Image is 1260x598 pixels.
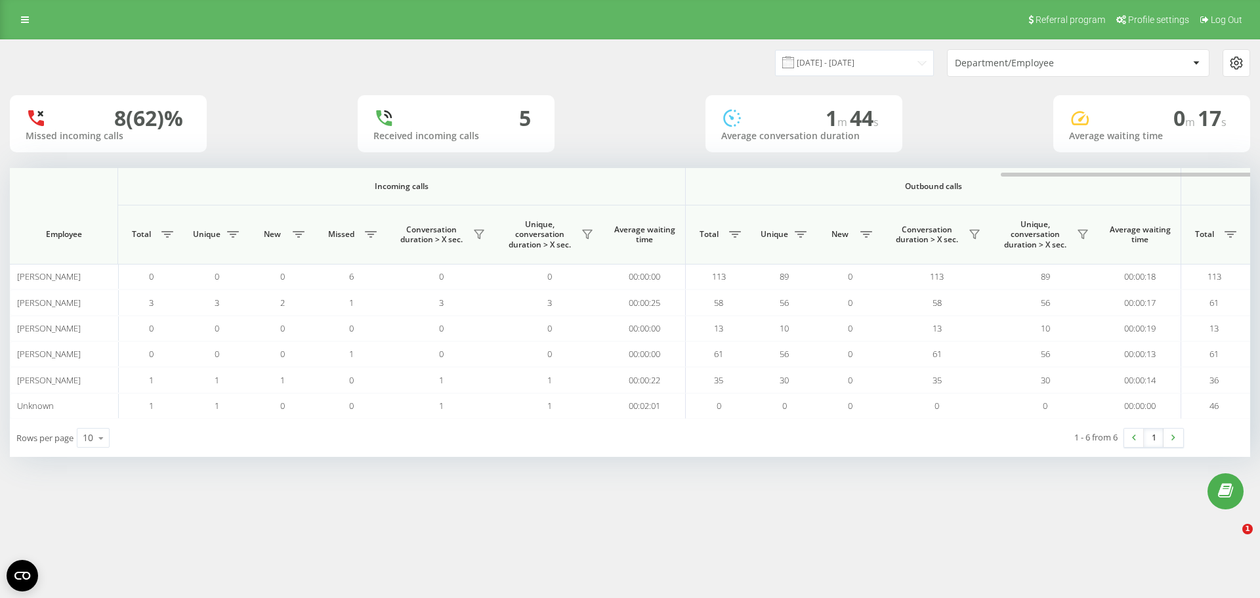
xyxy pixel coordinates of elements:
[714,374,723,386] span: 35
[349,297,354,309] span: 1
[1099,367,1181,393] td: 00:00:14
[780,297,789,309] span: 56
[1209,322,1219,334] span: 13
[780,270,789,282] span: 89
[1221,115,1227,129] span: s
[604,316,686,341] td: 00:00:00
[280,400,285,412] span: 0
[149,400,154,412] span: 1
[848,270,852,282] span: 0
[1099,341,1181,367] td: 00:00:13
[1144,429,1164,447] a: 1
[1209,348,1219,360] span: 61
[21,229,106,240] span: Employee
[7,560,38,591] button: Open CMP widget
[215,270,219,282] span: 0
[349,270,354,282] span: 6
[782,400,787,412] span: 0
[604,367,686,393] td: 00:00:22
[780,374,789,386] span: 30
[604,341,686,367] td: 00:00:00
[1209,374,1219,386] span: 36
[26,131,191,142] div: Missed incoming calls
[17,322,81,334] span: [PERSON_NAME]
[889,224,965,245] span: Conversation duration > Х sec.
[1099,393,1181,419] td: 00:00:00
[1041,348,1050,360] span: 56
[758,229,791,240] span: Unique
[604,393,686,419] td: 00:02:01
[717,400,721,412] span: 0
[190,229,223,240] span: Unique
[439,348,444,360] span: 0
[149,297,154,309] span: 3
[1043,400,1047,412] span: 0
[547,348,552,360] span: 0
[547,297,552,309] span: 3
[125,229,157,240] span: Total
[1209,400,1219,412] span: 46
[280,322,285,334] span: 0
[780,348,789,360] span: 56
[373,131,539,142] div: Received incoming calls
[256,229,289,240] span: New
[848,374,852,386] span: 0
[439,322,444,334] span: 0
[1188,229,1221,240] span: Total
[349,374,354,386] span: 0
[1074,431,1118,444] div: 1 - 6 from 6
[439,374,444,386] span: 1
[215,297,219,309] span: 3
[930,270,944,282] span: 113
[1109,224,1171,245] span: Average waiting time
[1173,104,1198,132] span: 0
[1215,524,1247,555] iframe: Intercom live chat
[17,270,81,282] span: [PERSON_NAME]
[1041,322,1050,334] span: 10
[848,297,852,309] span: 0
[17,348,81,360] span: [PERSON_NAME]
[837,115,850,129] span: m
[547,400,552,412] span: 1
[439,270,444,282] span: 0
[394,224,469,245] span: Conversation duration > Х sec.
[604,289,686,315] td: 00:00:25
[547,270,552,282] span: 0
[17,374,81,386] span: [PERSON_NAME]
[848,322,852,334] span: 0
[1099,264,1181,289] td: 00:00:18
[873,115,879,129] span: s
[1041,374,1050,386] span: 30
[519,106,531,131] div: 5
[714,322,723,334] span: 13
[717,181,1150,192] span: Outbound calls
[712,270,726,282] span: 113
[933,374,942,386] span: 35
[1069,131,1234,142] div: Average waiting time
[215,374,219,386] span: 1
[850,104,879,132] span: 44
[149,348,154,360] span: 0
[215,322,219,334] span: 0
[439,297,444,309] span: 3
[955,58,1112,69] div: Department/Employee
[604,264,686,289] td: 00:00:00
[215,400,219,412] span: 1
[149,322,154,334] span: 0
[933,322,942,334] span: 13
[714,297,723,309] span: 58
[17,400,54,412] span: Unknown
[848,400,852,412] span: 0
[16,432,73,444] span: Rows per page
[997,219,1073,250] span: Unique, conversation duration > Х sec.
[692,229,725,240] span: Total
[1209,297,1219,309] span: 61
[1242,524,1253,534] span: 1
[721,131,887,142] div: Average conversation duration
[824,229,856,240] span: New
[1185,115,1198,129] span: m
[1036,14,1105,25] span: Referral program
[933,297,942,309] span: 58
[714,348,723,360] span: 61
[780,322,789,334] span: 10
